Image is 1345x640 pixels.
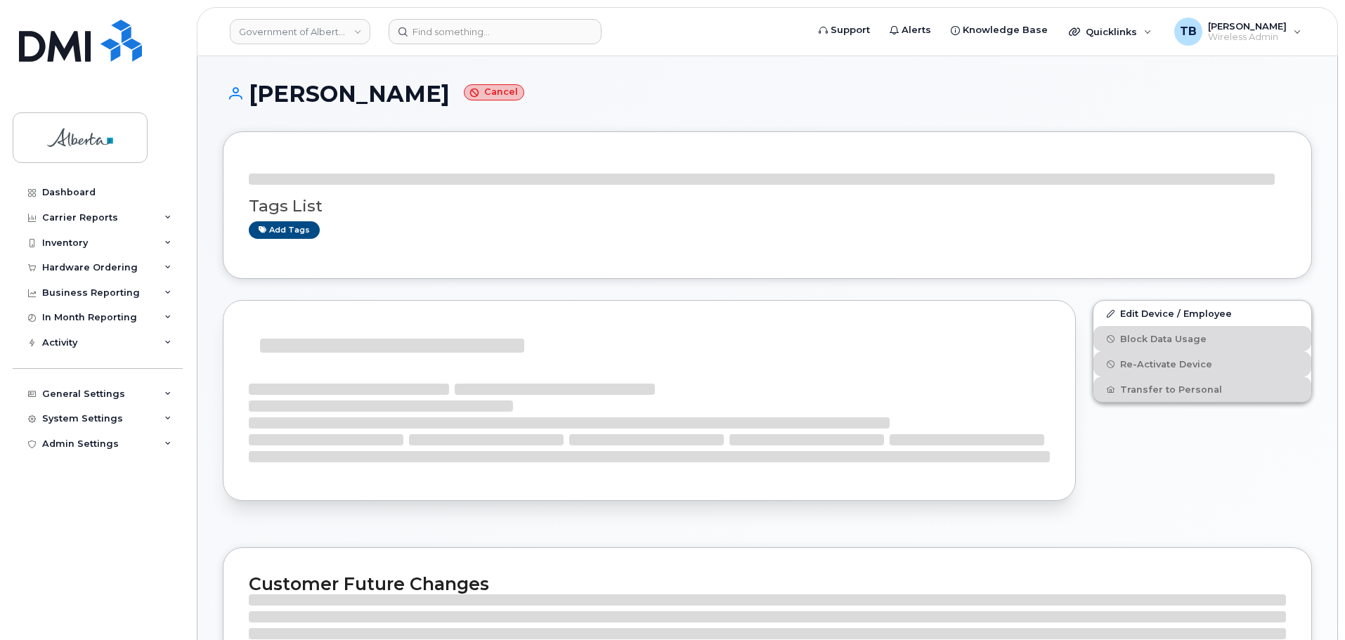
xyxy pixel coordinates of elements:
[1093,301,1311,326] a: Edit Device / Employee
[464,84,524,100] small: Cancel
[1093,377,1311,402] button: Transfer to Personal
[249,221,320,239] a: Add tags
[249,573,1286,594] h2: Customer Future Changes
[1093,326,1311,351] button: Block Data Usage
[249,197,1286,215] h3: Tags List
[1120,359,1212,370] span: Re-Activate Device
[223,81,1312,106] h1: [PERSON_NAME]
[1093,351,1311,377] button: Re-Activate Device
